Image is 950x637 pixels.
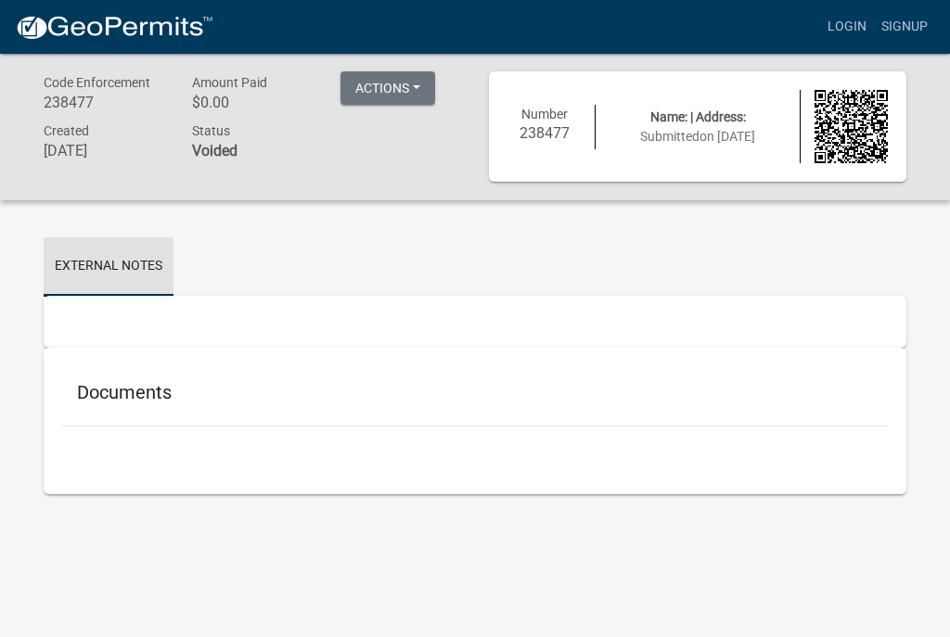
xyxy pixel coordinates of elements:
h6: 238477 [44,94,164,111]
img: QR code [815,90,888,163]
span: Code Enforcement [44,75,150,90]
span: Submitted on [DATE] [640,129,755,144]
a: External Notes [44,237,173,297]
button: Actions [340,71,435,105]
span: Number [521,107,568,121]
h6: 238477 [507,124,581,142]
h5: Documents [77,381,873,403]
h6: $0.00 [192,94,313,111]
a: Login [820,9,874,45]
a: Signup [874,9,935,45]
span: Created [44,123,89,138]
span: Status [192,123,230,138]
h6: [DATE] [44,142,164,159]
strong: Voided [192,142,237,159]
span: Name: | Address: [650,109,746,124]
span: Amount Paid [192,75,267,90]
